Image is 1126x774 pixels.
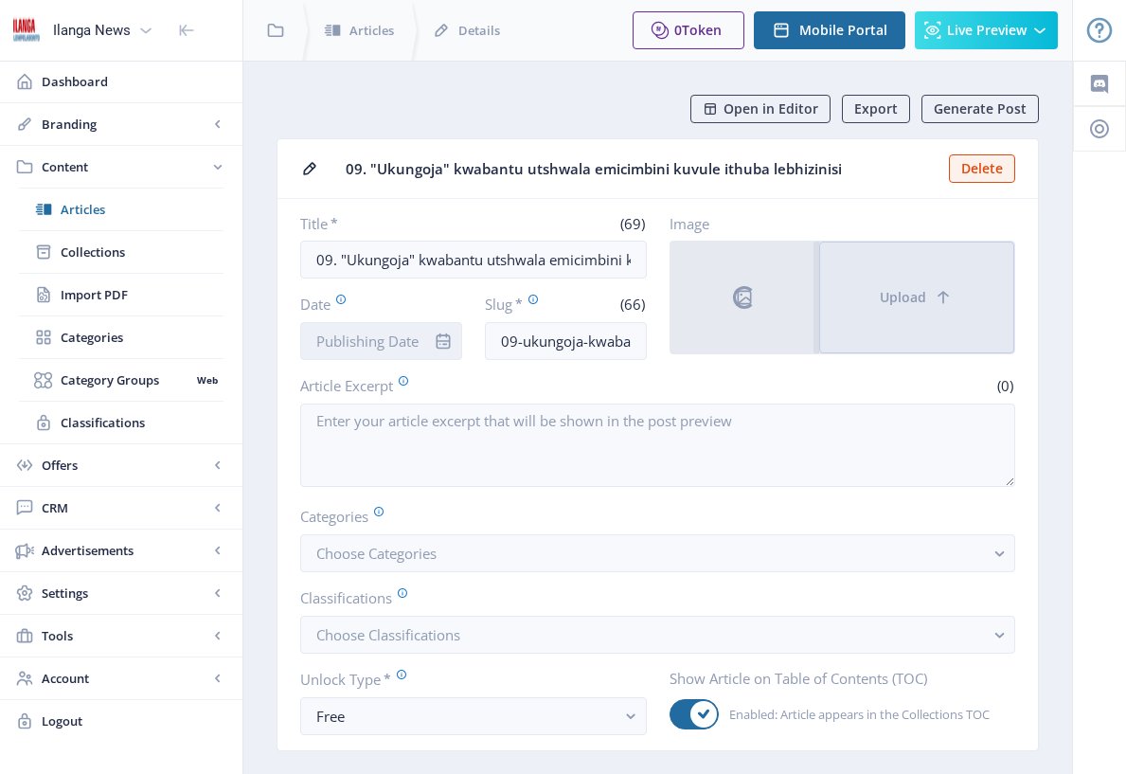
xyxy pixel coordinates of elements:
[42,456,208,475] span: Offers
[994,376,1015,395] span: (0)
[42,498,208,517] span: CRM
[682,21,722,39] span: Token
[19,402,223,443] a: Classifications
[53,9,131,51] div: Ilanga News
[949,154,1015,183] button: Delete
[190,370,223,389] nb-badge: Web
[42,626,208,645] span: Tools
[42,72,227,91] span: Dashboard
[300,214,466,233] label: Title
[61,243,223,261] span: Collections
[300,375,651,396] label: Article Excerpt
[921,95,1039,123] button: Generate Post
[434,332,453,351] nb-icon: info
[617,295,647,314] span: (66)
[754,11,905,49] button: Mobile Portal
[19,359,223,401] a: Category GroupsWeb
[300,506,1000,527] label: Categories
[880,290,926,305] span: Upload
[316,544,437,563] span: Choose Categories
[61,328,223,347] span: Categories
[915,11,1058,49] button: Live Preview
[61,370,190,389] span: Category Groups
[349,21,394,40] span: Articles
[300,616,1015,654] button: Choose Classifications
[61,413,223,432] span: Classifications
[300,587,1000,608] label: Classifications
[947,23,1027,38] span: Live Preview
[19,189,223,230] a: Articles
[719,703,990,726] span: Enabled: Article appears in the Collections TOC
[346,159,938,179] span: 09. "Ukungoja" kwabantu utshwala emicimbini kuvule ithuba lebhizinisi
[316,625,460,644] span: Choose Classifications
[300,241,647,279] input: Type Article Title ...
[617,214,647,233] span: (69)
[485,294,558,315] label: Slug
[61,285,223,304] span: Import PDF
[670,669,1001,688] label: Show Article on Table of Contents (TOC)
[61,200,223,219] span: Articles
[690,95,831,123] button: Open in Editor
[300,534,1015,572] button: Choose Categories
[42,541,208,560] span: Advertisements
[19,316,223,358] a: Categories
[19,274,223,315] a: Import PDF
[934,101,1027,117] span: Generate Post
[485,322,647,360] input: this-is-how-a-slug-looks-like
[300,322,462,360] input: Publishing Date
[300,697,647,735] button: Free
[316,705,616,728] div: Free
[633,11,744,49] button: 0Token
[842,95,910,123] button: Export
[300,669,632,690] label: Unlock Type
[42,115,208,134] span: Branding
[819,242,1014,353] button: Upload
[42,157,208,176] span: Content
[19,231,223,273] a: Collections
[42,711,227,730] span: Logout
[724,101,818,117] span: Open in Editor
[854,101,898,117] span: Export
[458,21,500,40] span: Details
[11,15,42,45] img: 6e32966d-d278-493e-af78-9af65f0c2223.png
[799,23,887,38] span: Mobile Portal
[670,214,1001,233] label: Image
[42,584,208,603] span: Settings
[300,294,447,315] label: Date
[42,669,208,688] span: Account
